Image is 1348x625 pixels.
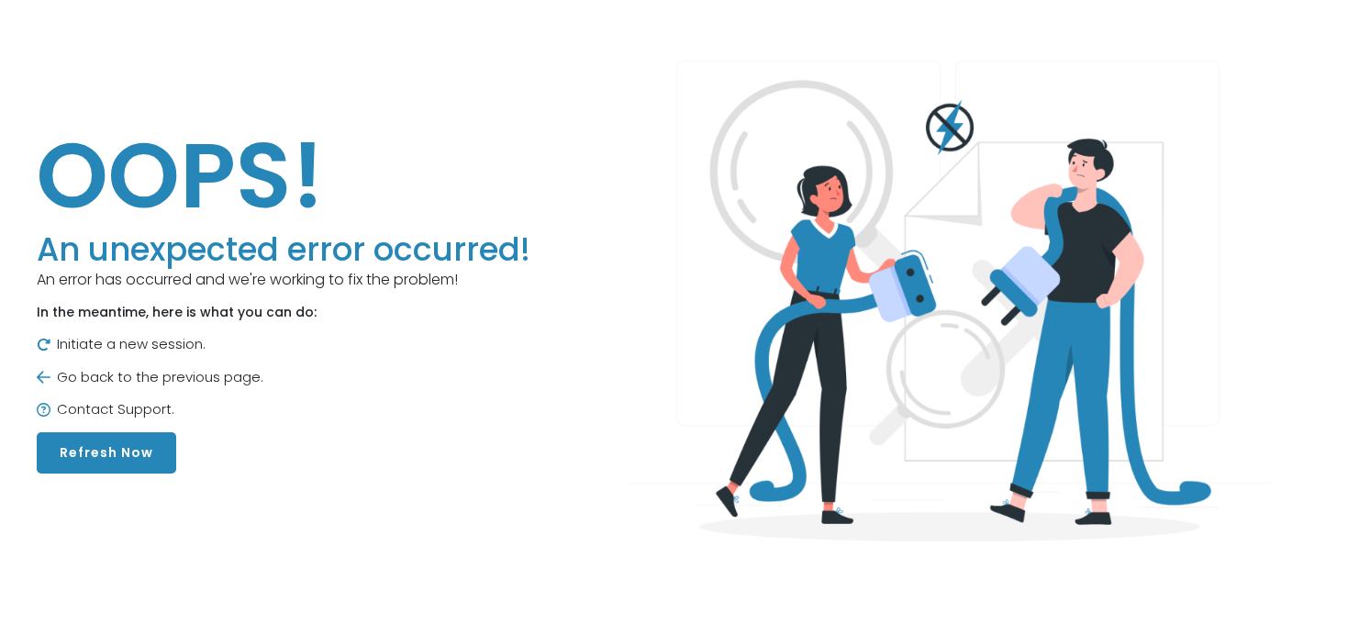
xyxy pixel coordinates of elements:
p: In the meantime, here is what you can do: [37,303,530,322]
h3: An unexpected error occurred! [37,230,530,269]
button: Refresh Now [37,432,176,474]
p: Initiate a new session. [37,334,530,355]
p: Go back to the previous page. [37,367,530,388]
p: Contact Support. [37,399,530,420]
h1: OOPS! [37,120,530,230]
p: An error has occurred and we're working to fix the problem! [37,269,530,291]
